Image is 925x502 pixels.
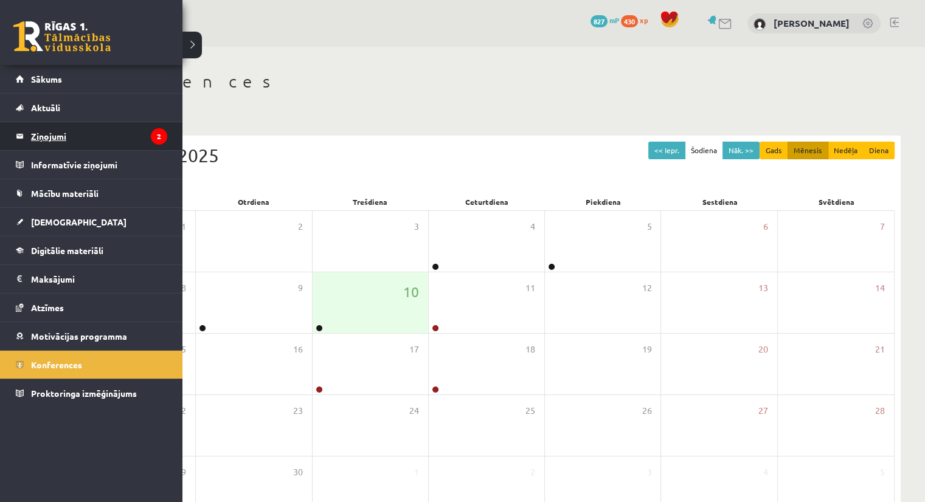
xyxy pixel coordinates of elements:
a: Aktuāli [16,94,167,122]
span: 19 [642,343,651,356]
span: 9 [298,281,303,295]
span: 4 [530,220,535,233]
span: Atzīmes [31,302,64,313]
span: 2 [530,466,535,479]
button: Mēnesis [788,142,828,159]
button: Nedēļa [828,142,864,159]
span: Sākums [31,74,62,84]
span: Mācību materiāli [31,188,99,199]
div: Ceturtdiena [429,193,546,210]
span: 3 [414,220,419,233]
span: 13 [758,281,768,295]
a: Proktoringa izmēģinājums [16,379,167,407]
span: 6 [763,220,768,233]
span: 24 [409,404,419,418]
a: Konferences [16,351,167,379]
legend: Maksājumi [31,265,167,293]
button: << Iepr. [648,142,685,159]
span: 430 [621,15,638,27]
a: Ziņojumi2 [16,122,167,150]
span: 16 [293,343,303,356]
span: Konferences [31,359,82,370]
span: 23 [293,404,303,418]
i: 2 [151,128,167,145]
a: Sākums [16,65,167,93]
div: Trešdiena [312,193,429,210]
span: 7 [880,220,885,233]
span: 827 [591,15,608,27]
a: Mācību materiāli [16,179,167,207]
span: xp [640,15,648,25]
span: 1 [414,466,419,479]
span: 27 [758,404,768,418]
span: 17 [409,343,419,356]
h1: Konferences [73,71,901,92]
span: 5 [646,220,651,233]
img: Vera Priede [754,18,766,30]
span: 25 [525,404,535,418]
a: Atzīmes [16,294,167,321]
a: Informatīvie ziņojumi [16,151,167,179]
span: Digitālie materiāli [31,245,103,256]
a: Maksājumi [16,265,167,293]
a: [DEMOGRAPHIC_DATA] [16,208,167,236]
button: Šodiena [685,142,723,159]
span: 28 [875,404,885,418]
span: 10 [403,281,419,302]
span: 8 [181,281,186,295]
span: 14 [875,281,885,295]
span: 20 [758,343,768,356]
span: 11 [525,281,535,295]
span: 26 [642,404,651,418]
a: 430 xp [621,15,654,25]
span: 18 [525,343,535,356]
span: 3 [646,466,651,479]
span: Proktoringa izmēģinājums [31,388,137,399]
div: Septembris 2025 [79,142,895,169]
span: mP [609,15,619,25]
span: 12 [642,281,651,295]
a: 827 mP [591,15,619,25]
span: 1 [181,220,186,233]
button: Nāk. >> [722,142,760,159]
span: Motivācijas programma [31,331,127,342]
legend: Informatīvie ziņojumi [31,151,167,179]
legend: Ziņojumi [31,122,167,150]
a: [PERSON_NAME] [774,17,850,29]
div: Piekdiena [545,193,662,210]
button: Diena [863,142,895,159]
button: Gads [760,142,788,159]
a: Motivācijas programma [16,322,167,350]
a: Rīgas 1. Tālmācības vidusskola [13,21,111,52]
a: Digitālie materiāli [16,236,167,264]
div: Otrdiena [196,193,313,210]
span: 30 [293,466,303,479]
div: Sestdiena [662,193,778,210]
span: [DEMOGRAPHIC_DATA] [31,216,126,227]
span: Aktuāli [31,102,60,113]
span: 2 [298,220,303,233]
span: 5 [880,466,885,479]
div: Svētdiena [778,193,895,210]
span: 4 [763,466,768,479]
span: 21 [875,343,885,356]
